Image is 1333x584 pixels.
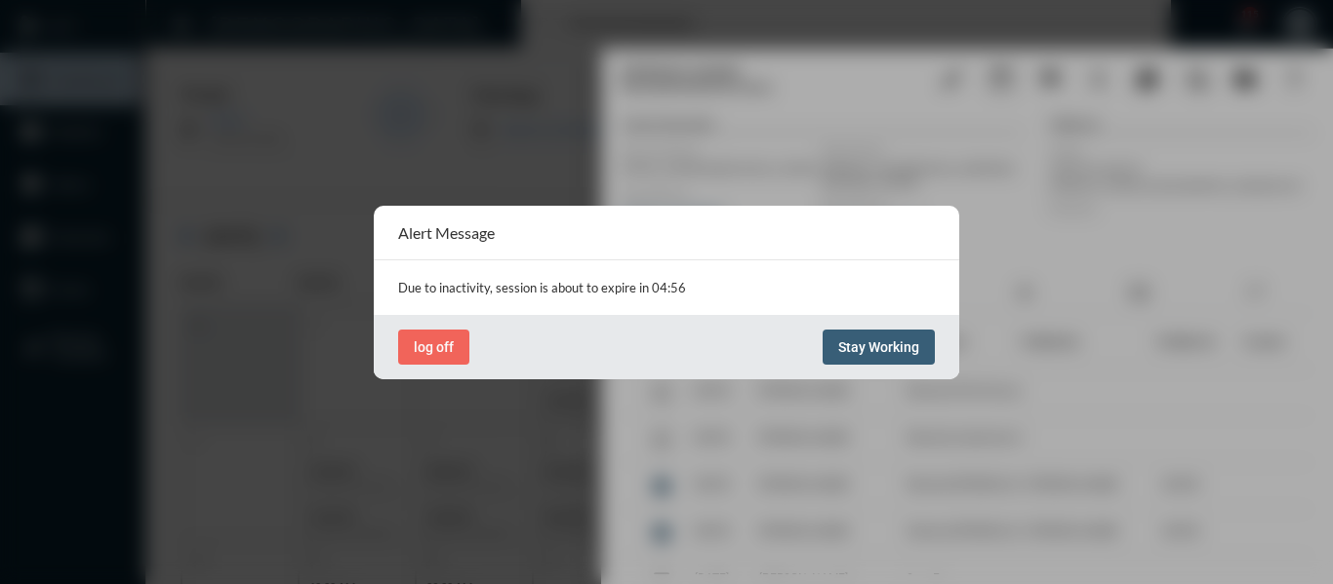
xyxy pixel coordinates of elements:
p: Due to inactivity, session is about to expire in 04:56 [398,280,935,295]
button: log off [398,330,469,365]
button: Stay Working [823,330,935,365]
h2: Alert Message [398,223,495,242]
span: Stay Working [838,339,919,355]
span: log off [414,339,454,355]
